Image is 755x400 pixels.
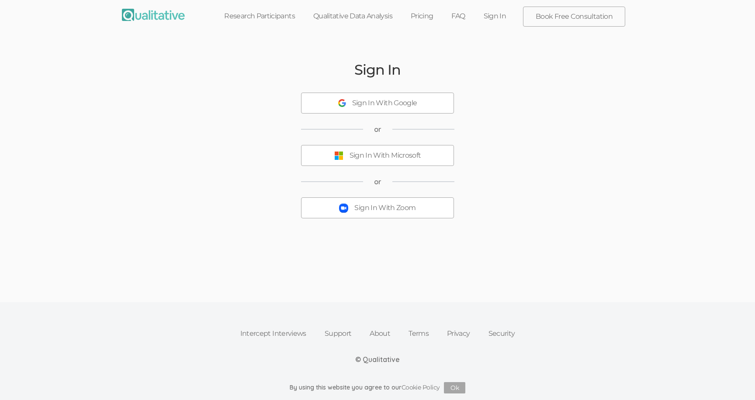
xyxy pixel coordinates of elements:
[301,145,454,166] button: Sign In With Microsoft
[360,324,399,343] a: About
[479,324,524,343] a: Security
[334,151,343,160] img: Sign In With Microsoft
[352,98,417,108] div: Sign In With Google
[355,355,400,365] div: © Qualitative
[444,382,465,393] button: Ok
[399,324,438,343] a: Terms
[354,62,400,77] h2: Sign In
[338,99,346,107] img: Sign In With Google
[354,203,416,213] div: Sign In With Zoom
[304,7,402,26] a: Qualitative Data Analysis
[523,7,625,26] a: Book Free Consultation
[290,382,466,393] div: By using this website you agree to our
[374,177,381,187] span: or
[474,7,516,26] a: Sign In
[231,324,315,343] a: Intercept Interviews
[442,7,474,26] a: FAQ
[402,7,443,26] a: Pricing
[350,151,421,161] div: Sign In With Microsoft
[301,93,454,114] button: Sign In With Google
[339,203,348,213] img: Sign In With Zoom
[122,9,185,21] img: Qualitative
[215,7,304,26] a: Research Participants
[315,324,361,343] a: Support
[438,324,479,343] a: Privacy
[374,124,381,134] span: or
[402,383,440,391] a: Cookie Policy
[301,197,454,218] button: Sign In With Zoom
